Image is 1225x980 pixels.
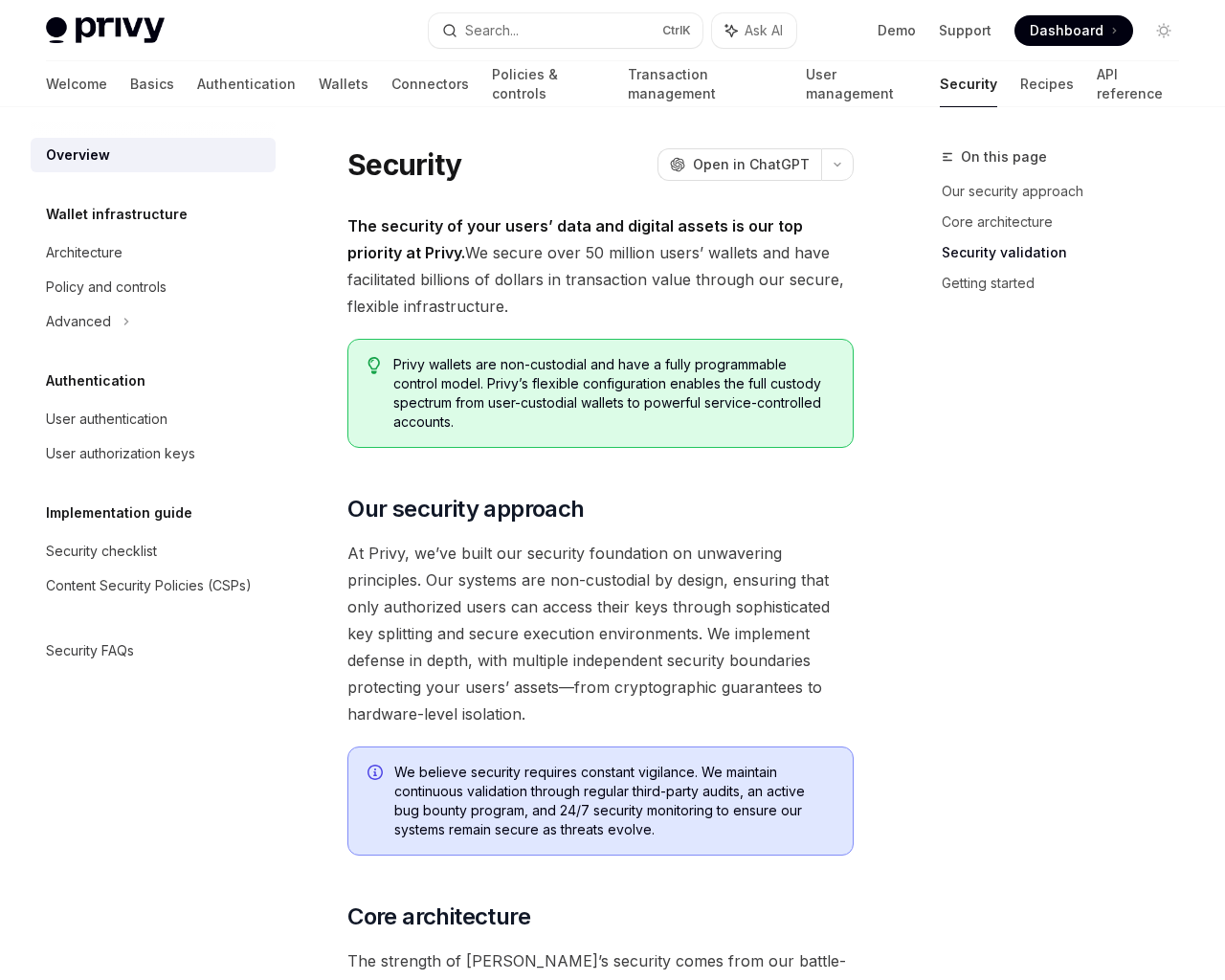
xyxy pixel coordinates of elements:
a: Our security approach [942,176,1194,207]
button: Ask AI [712,13,796,48]
a: Support [939,21,991,40]
a: Recipes [1020,61,1074,107]
a: Welcome [46,61,107,107]
a: Demo [878,21,916,40]
span: At Privy, we’ve built our security foundation on unwavering principles. Our systems are non-custo... [347,540,854,727]
a: Security [940,61,997,107]
span: We believe security requires constant vigilance. We maintain continuous validation through regula... [394,763,834,839]
a: Architecture [31,235,276,270]
div: User authentication [46,408,167,431]
a: User authentication [31,402,276,436]
div: Architecture [46,241,122,264]
a: Connectors [391,61,469,107]
h5: Wallet infrastructure [46,203,188,226]
a: API reference [1097,61,1179,107]
div: User authorization keys [46,442,195,465]
button: Toggle dark mode [1148,15,1179,46]
div: Content Security Policies (CSPs) [46,574,252,597]
a: Security FAQs [31,634,276,668]
span: Ctrl K [662,23,691,38]
span: Our security approach [347,494,584,524]
a: Authentication [197,61,296,107]
button: Search...CtrlK [429,13,702,48]
svg: Info [367,765,387,784]
svg: Tip [367,357,381,374]
a: Overview [31,138,276,172]
span: Ask AI [745,21,783,40]
div: Overview [46,144,110,167]
h5: Authentication [46,369,145,392]
a: Transaction management [628,61,784,107]
a: User authorization keys [31,436,276,471]
a: Content Security Policies (CSPs) [31,568,276,603]
strong: The security of your users’ data and digital assets is our top priority at Privy. [347,216,803,262]
a: Security checklist [31,534,276,568]
span: Core architecture [347,902,530,932]
div: Security checklist [46,540,157,563]
span: Open in ChatGPT [693,155,810,174]
a: Policy and controls [31,270,276,304]
a: User management [806,61,917,107]
span: We secure over 50 million users’ wallets and have facilitated billions of dollars in transaction ... [347,212,854,320]
div: Security FAQs [46,639,134,662]
span: Privy wallets are non-custodial and have a fully programmable control model. Privy’s flexible con... [393,355,834,432]
a: Getting started [942,268,1194,299]
div: Advanced [46,310,111,333]
a: Policies & controls [492,61,605,107]
div: Policy and controls [46,276,167,299]
span: Dashboard [1030,21,1103,40]
img: light logo [46,17,165,44]
a: Wallets [319,61,368,107]
div: Search... [465,19,519,42]
a: Dashboard [1014,15,1133,46]
span: On this page [961,145,1047,168]
button: Open in ChatGPT [657,148,821,181]
a: Basics [130,61,174,107]
a: Core architecture [942,207,1194,237]
a: Security validation [942,237,1194,268]
h5: Implementation guide [46,501,192,524]
h1: Security [347,147,461,182]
